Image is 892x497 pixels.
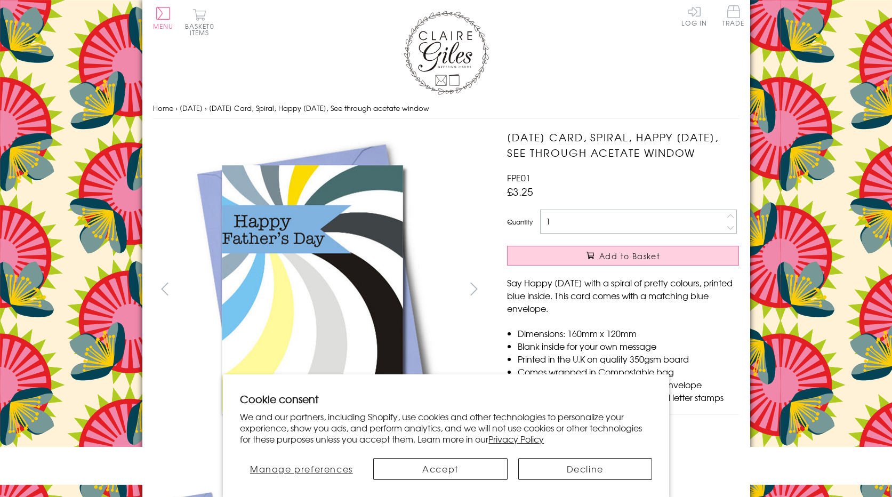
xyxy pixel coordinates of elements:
[240,411,652,444] p: We and our partners, including Shopify, use cookies and other technologies to personalize your ex...
[518,352,739,365] li: Printed in the U.K on quality 350gsm board
[507,171,531,184] span: FPE01
[153,7,174,29] button: Menu
[486,130,806,450] img: Father's Day Card, Spiral, Happy Father's Day, See through acetate window
[681,5,707,26] a: Log In
[507,184,533,199] span: £3.25
[518,340,739,352] li: Blank inside for your own message
[175,103,178,113] span: ›
[250,462,353,475] span: Manage preferences
[209,103,429,113] span: [DATE] Card, Spiral, Happy [DATE], See through acetate window
[507,246,739,266] button: Add to Basket
[722,5,745,28] a: Trade
[190,21,214,37] span: 0 items
[180,103,203,113] a: [DATE]
[518,327,739,340] li: Dimensions: 160mm x 120mm
[518,458,652,480] button: Decline
[599,251,660,261] span: Add to Basket
[507,217,533,227] label: Quantity
[507,130,739,161] h1: [DATE] Card, Spiral, Happy [DATE], See through acetate window
[373,458,507,480] button: Accept
[488,432,544,445] a: Privacy Policy
[185,9,214,36] button: Basket0 items
[153,21,174,31] span: Menu
[152,130,472,450] img: Father's Day Card, Spiral, Happy Father's Day, See through acetate window
[153,98,740,119] nav: breadcrumbs
[153,103,173,113] a: Home
[153,277,177,301] button: prev
[205,103,207,113] span: ›
[240,458,363,480] button: Manage preferences
[240,391,652,406] h2: Cookie consent
[507,276,739,315] p: Say Happy [DATE] with a spiral of pretty colours, printed blue inside. This card comes with a mat...
[722,5,745,26] span: Trade
[404,11,489,95] img: Claire Giles Greetings Cards
[518,365,739,378] li: Comes wrapped in Compostable bag
[462,277,486,301] button: next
